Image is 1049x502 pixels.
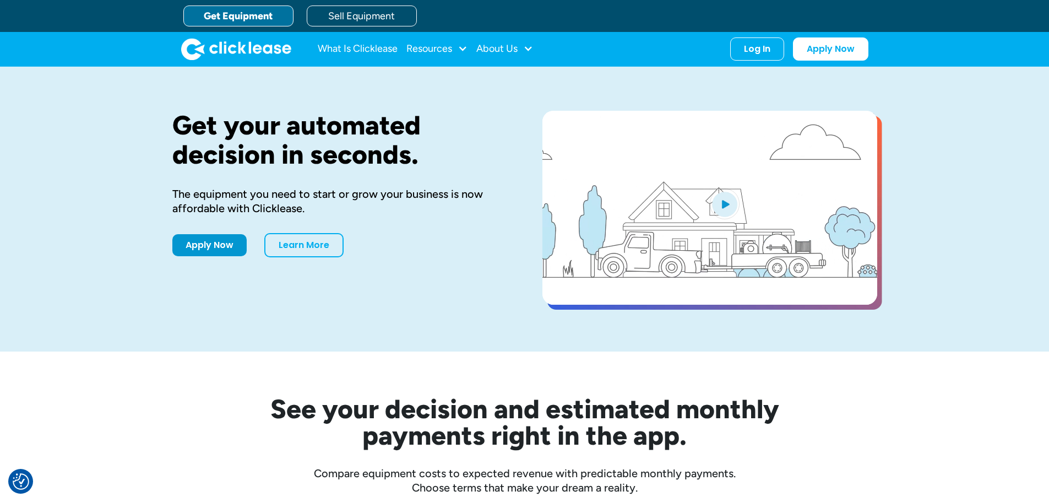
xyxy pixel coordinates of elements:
[406,38,468,60] div: Resources
[172,187,507,215] div: The equipment you need to start or grow your business is now affordable with Clicklease.
[216,396,833,449] h2: See your decision and estimated monthly payments right in the app.
[183,6,293,26] a: Get Equipment
[318,38,398,60] a: What Is Clicklease
[172,234,247,256] a: Apply Now
[476,38,533,60] div: About Us
[744,44,770,55] div: Log In
[13,473,29,490] button: Consent Preferences
[172,111,507,169] h1: Get your automated decision in seconds.
[307,6,417,26] a: Sell Equipment
[172,466,877,495] div: Compare equipment costs to expected revenue with predictable monthly payments. Choose terms that ...
[793,37,868,61] a: Apply Now
[181,38,291,60] a: home
[542,111,877,305] a: open lightbox
[13,473,29,490] img: Revisit consent button
[710,188,740,219] img: Blue play button logo on a light blue circular background
[264,233,344,257] a: Learn More
[181,38,291,60] img: Clicklease logo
